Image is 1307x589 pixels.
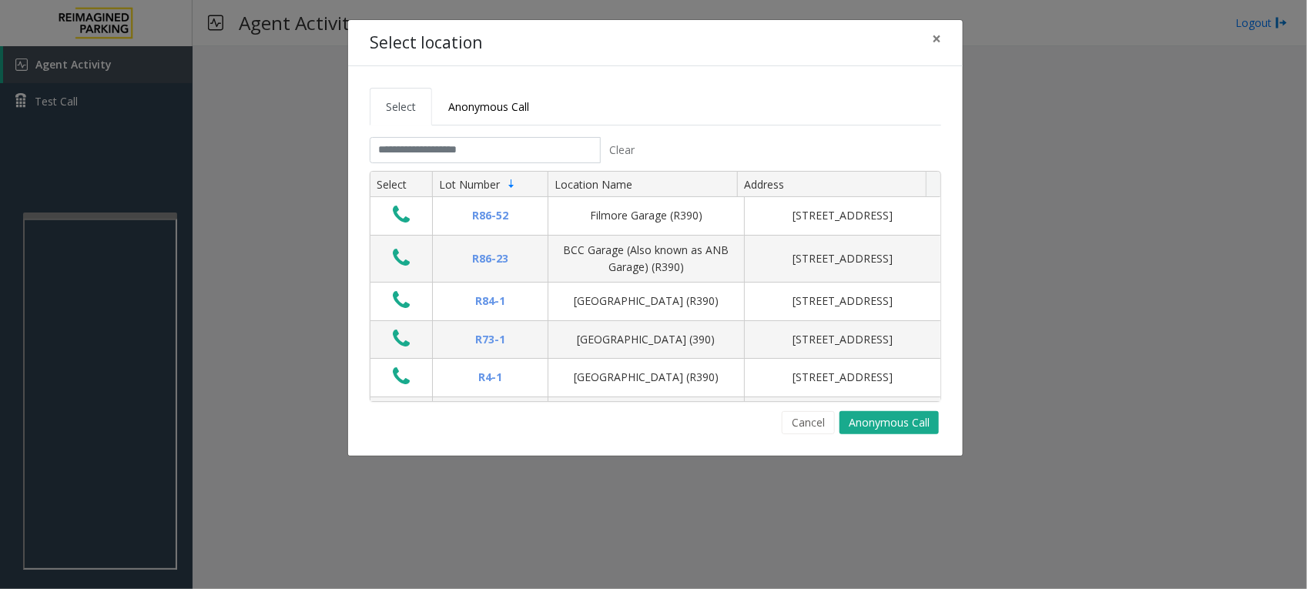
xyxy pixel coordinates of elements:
[558,207,735,224] div: Filmore Garage (R390)
[370,31,482,55] h4: Select location
[442,331,538,348] div: R73-1
[932,28,941,49] span: ×
[754,207,931,224] div: [STREET_ADDRESS]
[782,411,835,434] button: Cancel
[558,242,735,276] div: BCC Garage (Also known as ANB Garage) (R390)
[370,172,940,401] div: Data table
[370,172,432,198] th: Select
[442,250,538,267] div: R86-23
[754,250,931,267] div: [STREET_ADDRESS]
[442,369,538,386] div: R4-1
[754,331,931,348] div: [STREET_ADDRESS]
[558,293,735,310] div: [GEOGRAPHIC_DATA] (R390)
[442,207,538,224] div: R86-52
[555,177,632,192] span: Location Name
[744,177,784,192] span: Address
[601,137,644,163] button: Clear
[505,178,518,190] span: Sortable
[558,331,735,348] div: [GEOGRAPHIC_DATA] (390)
[442,293,538,310] div: R84-1
[448,99,529,114] span: Anonymous Call
[839,411,939,434] button: Anonymous Call
[754,293,931,310] div: [STREET_ADDRESS]
[921,20,952,58] button: Close
[754,369,931,386] div: [STREET_ADDRESS]
[386,99,416,114] span: Select
[370,88,941,125] ul: Tabs
[439,177,500,192] span: Lot Number
[558,369,735,386] div: [GEOGRAPHIC_DATA] (R390)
